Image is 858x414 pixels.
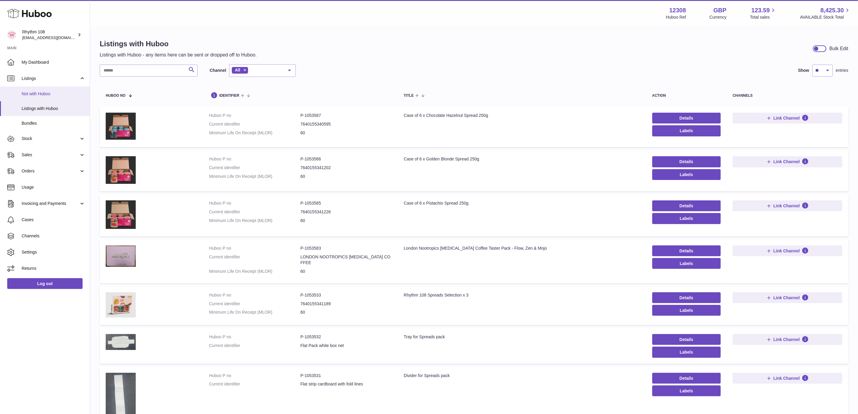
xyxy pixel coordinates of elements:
dd: P-1053583 [300,245,392,251]
h1: Listings with Huboo [100,39,257,49]
div: channels [733,94,842,98]
button: Labels [652,125,721,136]
span: Returns [22,266,85,271]
div: Case of 6 x Pistachio Spread 250g [404,200,640,206]
span: Not with Huboo [22,91,85,97]
dt: Huboo P no [209,373,300,379]
div: Bulk Edit [829,45,848,52]
span: Listings with Huboo [22,106,85,111]
dt: Current identifier [209,381,300,387]
span: AVAILABLE Stock Total [800,14,851,20]
a: Log out [7,278,83,289]
dt: Minimum Life On Receipt (MLOR) [209,218,300,224]
dt: Current identifier [209,209,300,215]
span: 123.59 [751,6,770,14]
a: Details [652,373,721,384]
dt: Current identifier [209,165,300,171]
div: Case of 6 x Chocolate Hazelnut Spread 250g [404,113,640,118]
dt: Minimum Life On Receipt (MLOR) [209,174,300,179]
span: Invoicing and Payments [22,201,79,206]
div: Currency [710,14,727,20]
a: Details [652,113,721,123]
dd: LONDON NOOTROPICS [MEDICAL_DATA] COFFEE [300,254,392,266]
span: Sales [22,152,79,158]
strong: 12308 [669,6,686,14]
img: Rhythm 108 Spreads Selection x 3 [106,292,136,318]
dd: 60 [300,174,392,179]
dd: P-1053587 [300,113,392,118]
span: Settings [22,249,85,255]
span: Link Channel [773,337,800,342]
label: Show [798,68,809,73]
div: Rhythm 108 Spreads Selection x 3 [404,292,640,298]
dd: Flat Pack white box net [300,343,392,349]
img: Case of 6 x Golden Blonde Spread 250g [106,156,136,184]
span: Link Channel [773,115,800,121]
span: Channels [22,233,85,239]
dt: Huboo P no [209,156,300,162]
dd: 7640155341202 [300,165,392,171]
div: London Nootropics [MEDICAL_DATA] Coffee Taster Pack - Flow, Zen & Mojo [404,245,640,251]
dd: Flat strip cardboard with fold lines [300,381,392,387]
button: Link Channel [733,156,842,167]
dd: P-1053586 [300,156,392,162]
button: Labels [652,347,721,358]
dd: 60 [300,269,392,274]
button: Link Channel [733,113,842,123]
button: Labels [652,169,721,180]
button: Link Channel [733,373,842,384]
button: Link Channel [733,245,842,256]
div: Rhythm 108 [22,29,76,41]
span: Stock [22,136,79,142]
span: My Dashboard [22,59,85,65]
span: Link Channel [773,248,800,254]
div: action [652,94,721,98]
a: 123.59 Total sales [750,6,777,20]
dt: Minimum Life On Receipt (MLOR) [209,309,300,315]
dd: P-1053532 [300,334,392,340]
dt: Huboo P no [209,292,300,298]
dt: Current identifier [209,343,300,349]
span: Link Channel [773,159,800,164]
dt: Minimum Life On Receipt (MLOR) [209,130,300,136]
button: Labels [652,213,721,224]
div: Case of 6 x Golden Blonde Spread 250g [404,156,640,162]
dt: Current identifier [209,301,300,307]
span: Bundles [22,120,85,126]
a: 8,425.30 AVAILABLE Stock Total [800,6,851,20]
span: identifier [219,94,239,98]
dd: 7640155341226 [300,209,392,215]
dd: 60 [300,218,392,224]
div: Divider for Spreads pack [404,373,640,379]
a: Details [652,245,721,256]
button: Labels [652,258,721,269]
a: Details [652,292,721,303]
div: Huboo Ref [666,14,686,20]
span: Listings [22,76,79,81]
span: Total sales [750,14,777,20]
dd: P-1053533 [300,292,392,298]
dd: 60 [300,309,392,315]
a: Details [652,200,721,211]
button: Link Channel [733,334,842,345]
a: Details [652,334,721,345]
span: Link Channel [773,376,800,381]
dt: Huboo P no [209,200,300,206]
dt: Huboo P no [209,334,300,340]
span: Orders [22,168,79,174]
span: Link Channel [773,295,800,300]
span: 8,425.30 [820,6,844,14]
dd: 7640155341189 [300,301,392,307]
img: orders@rhythm108.com [7,30,16,39]
img: Case of 6 x Pistachio Spread 250g [106,200,136,229]
dd: 60 [300,130,392,136]
dd: P-1053531 [300,373,392,379]
button: Link Channel [733,200,842,211]
img: London Nootropics Adaptogenic Coffee Taster Pack - Flow, Zen & Mojo [106,245,136,267]
dt: Current identifier [209,254,300,266]
label: Channel [210,68,226,73]
span: All [235,68,240,72]
dd: 7640155340595 [300,121,392,127]
p: Listings with Huboo - any items here can be sent or dropped off to Huboo. [100,52,257,58]
a: Details [652,156,721,167]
